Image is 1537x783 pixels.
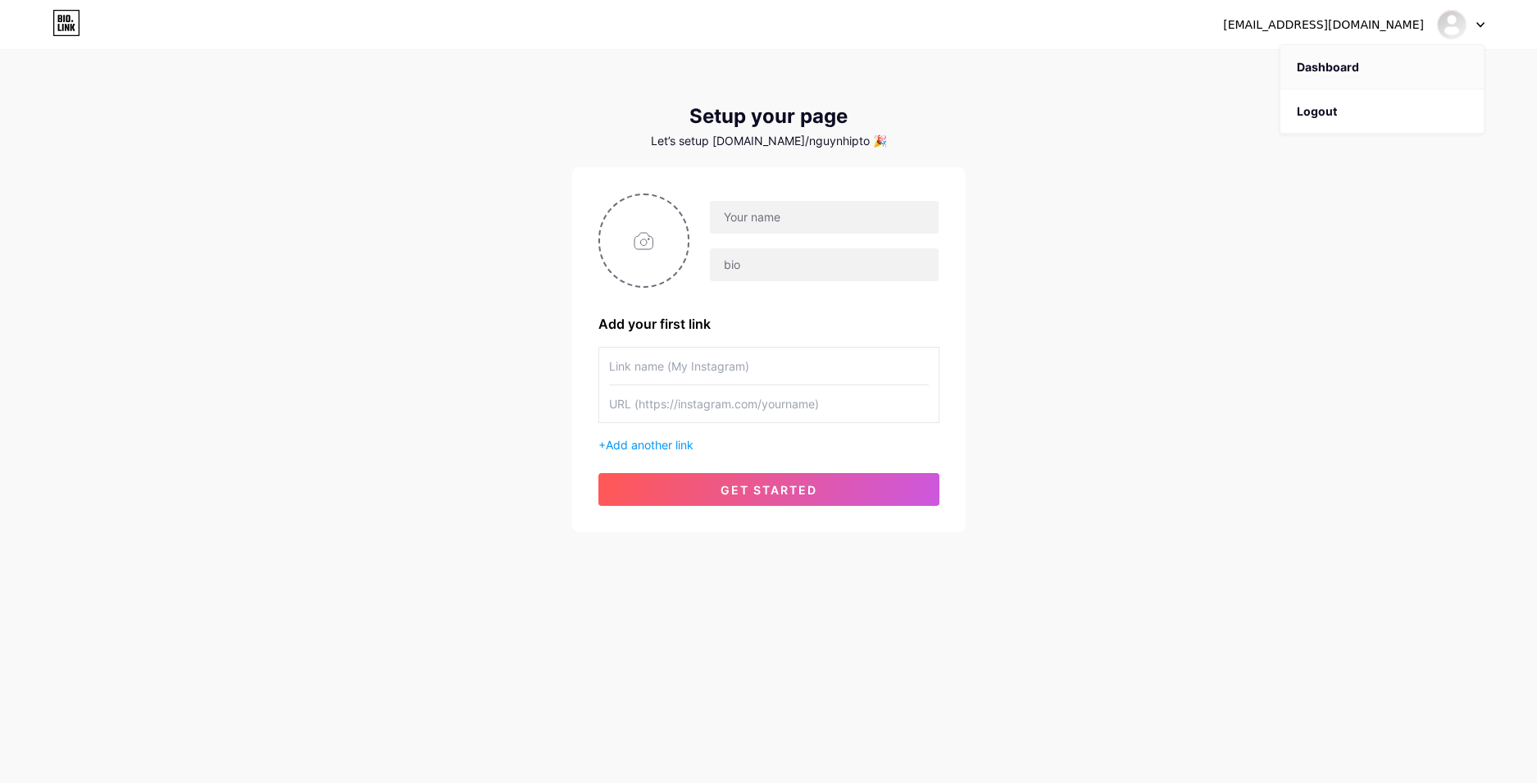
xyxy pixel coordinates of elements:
[606,438,693,452] span: Add another link
[1223,16,1424,34] div: [EMAIL_ADDRESS][DOMAIN_NAME]
[572,134,966,148] div: Let’s setup [DOMAIN_NAME]/nguynhipto 🎉
[609,348,929,385] input: Link name (My Instagram)
[710,201,938,234] input: Your name
[1280,89,1484,134] li: Logout
[1436,9,1467,40] img: Nguyễn Hiệp
[609,385,929,422] input: URL (https://instagram.com/yourname)
[572,105,966,128] div: Setup your page
[710,248,938,281] input: bio
[598,436,939,453] div: +
[598,473,939,506] button: get started
[721,483,817,497] span: get started
[1280,45,1484,89] a: Dashboard
[598,314,939,334] div: Add your first link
